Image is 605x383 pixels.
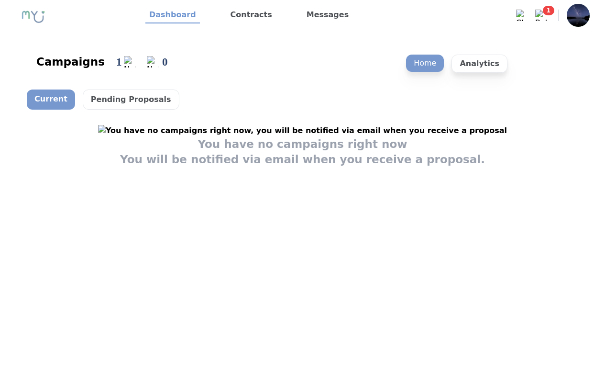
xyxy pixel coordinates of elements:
a: Messages [303,7,352,23]
div: 0 [162,54,170,70]
p: Pending Proposals [83,90,179,110]
img: You have no campaigns right now, you will be notified via email when you receive a proposal [98,125,507,136]
span: 1 [543,6,554,15]
h1: You have no campaigns right now [198,136,407,152]
p: Home [406,55,444,72]
p: Current [27,90,75,110]
img: Notification [124,56,135,68]
img: Chat [516,10,528,21]
img: Bell [535,10,547,21]
a: Dashboard [145,7,200,23]
a: Contracts [227,7,276,23]
div: 1 [116,54,124,70]
h1: You will be notified via email when you receive a proposal. [120,152,485,167]
p: Analytics [451,55,507,73]
img: Notification [147,56,158,68]
img: Profile [567,4,590,27]
div: Campaigns [36,54,105,69]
